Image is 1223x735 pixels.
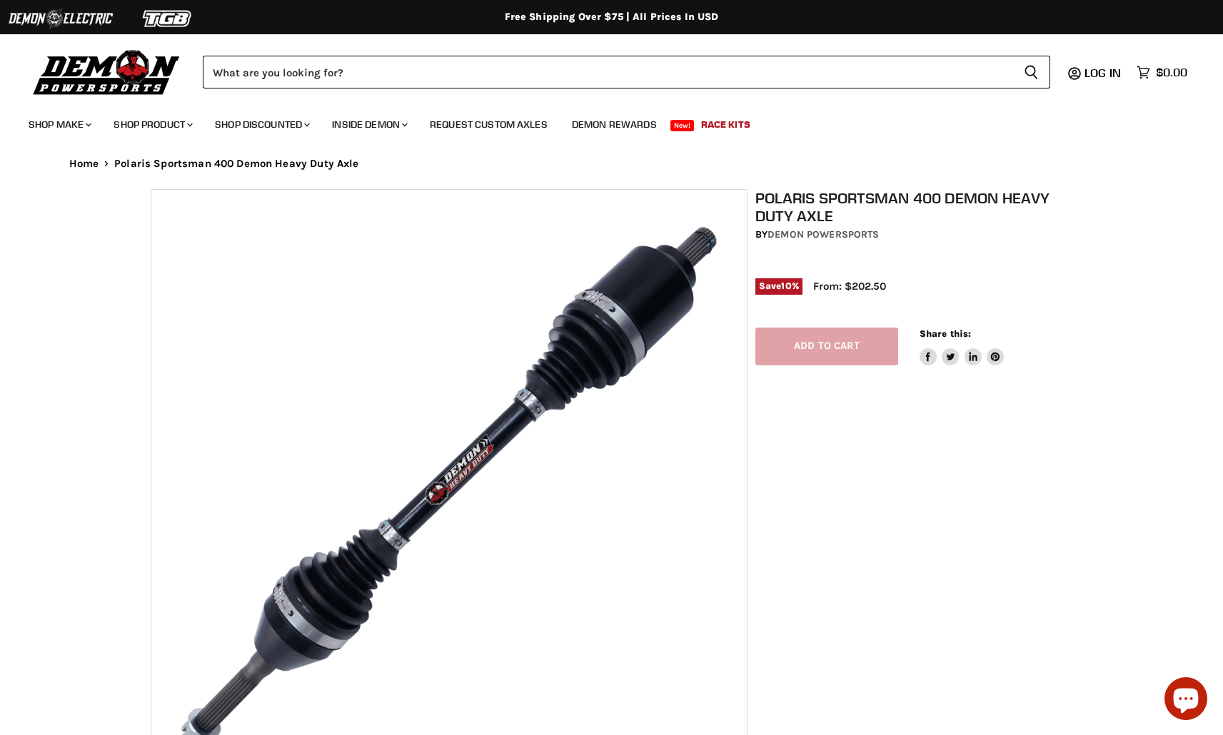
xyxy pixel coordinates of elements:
div: by [755,227,1081,243]
a: Log in [1078,66,1129,79]
span: Log in [1084,66,1121,80]
img: Demon Powersports [29,46,185,97]
a: Demon Rewards [561,110,668,139]
span: New! [670,120,695,131]
span: Save % [755,278,802,294]
a: Race Kits [690,110,761,139]
a: $0.00 [1129,62,1194,83]
input: Search [203,56,1012,88]
a: Request Custom Axles [419,110,558,139]
inbox-online-store-chat: Shopify online store chat [1160,677,1212,724]
a: Inside Demon [321,110,416,139]
a: Shop Discounted [204,110,318,139]
a: Home [69,158,99,170]
span: From: $202.50 [813,280,886,293]
h1: Polaris Sportsman 400 Demon Heavy Duty Axle [755,189,1081,225]
aside: Share this: [920,328,1005,365]
form: Product [203,56,1050,88]
span: $0.00 [1156,66,1187,79]
nav: Breadcrumbs [41,158,1183,170]
a: Shop Product [103,110,201,139]
span: 10 [781,280,791,291]
ul: Main menu [18,104,1184,139]
button: Search [1012,56,1050,88]
a: Demon Powersports [767,228,879,240]
span: Share this: [920,328,971,339]
div: Free Shipping Over $75 | All Prices In USD [41,11,1183,24]
span: Polaris Sportsman 400 Demon Heavy Duty Axle [114,158,358,170]
img: TGB Logo 2 [114,5,221,32]
a: Shop Make [18,110,100,139]
img: Demon Electric Logo 2 [7,5,114,32]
